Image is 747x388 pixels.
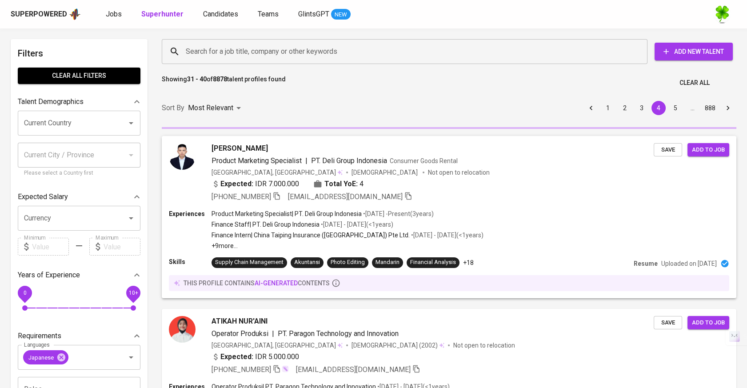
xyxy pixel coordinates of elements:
[18,188,140,206] div: Expected Salary
[390,157,458,164] span: Consumer Goods Rental
[125,351,137,364] button: Open
[320,220,393,229] p: • [DATE] - [DATE] ( <1 years )
[188,100,244,116] div: Most Relevant
[169,257,212,266] p: Skills
[24,169,134,178] p: Please select a Country first
[288,192,403,201] span: [EMAIL_ADDRESS][DOMAIN_NAME]
[463,258,474,267] p: +18
[331,258,365,267] div: Photo Editing
[296,365,411,374] span: [EMAIL_ADDRESS][DOMAIN_NAME]
[654,316,682,330] button: Save
[618,101,632,115] button: Go to page 2
[453,341,515,350] p: Not open to relocation
[658,145,678,155] span: Save
[220,179,253,189] b: Expected:
[212,365,271,374] span: [PHONE_NUMBER]
[360,179,364,189] span: 4
[18,192,68,202] p: Expected Salary
[255,280,298,287] span: AI-generated
[298,9,351,20] a: GlintsGPT NEW
[721,101,735,115] button: Go to next page
[212,220,320,229] p: Finance Staff | PT. Deli Group Indonesia
[352,341,444,350] div: (2002)
[11,8,81,21] a: Superpoweredapp logo
[162,103,184,113] p: Sort By
[655,43,733,60] button: Add New Talent
[352,168,419,177] span: [DEMOGRAPHIC_DATA]
[305,156,308,166] span: |
[25,70,133,81] span: Clear All filters
[125,117,137,129] button: Open
[212,329,268,338] span: Operator Produksi
[687,143,729,157] button: Add to job
[676,75,713,91] button: Clear All
[188,103,233,113] p: Most Relevant
[212,192,271,201] span: [PHONE_NUMBER]
[213,76,227,83] b: 8878
[679,77,710,88] span: Clear All
[212,209,362,218] p: Product Marketing Specialist | PT. Deli Group Indonesia
[104,238,140,256] input: Value
[18,331,61,341] p: Requirements
[106,10,122,18] span: Jobs
[272,328,274,339] span: |
[212,341,343,350] div: [GEOGRAPHIC_DATA], [GEOGRAPHIC_DATA]
[212,168,343,177] div: [GEOGRAPHIC_DATA], [GEOGRAPHIC_DATA]
[311,156,387,165] span: PT. Deli Group Indonesia
[69,8,81,21] img: app logo
[713,5,731,23] img: f9493b8c-82b8-4f41-8722-f5d69bb1b761.jpg
[187,76,207,83] b: 31 - 40
[141,9,185,20] a: Superhunter
[184,279,330,288] p: this profile contains contents
[324,179,358,189] b: Total YoE:
[362,209,434,218] p: • [DATE] - Present ( 3 years )
[258,9,280,20] a: Teams
[203,10,238,18] span: Candidates
[141,10,184,18] b: Superhunter
[428,168,490,177] p: Not open to relocation
[662,46,726,57] span: Add New Talent
[162,75,286,91] p: Showing of talent profiles found
[212,352,299,362] div: IDR 5.000.000
[23,353,59,362] span: Japanese
[298,10,329,18] span: GlintsGPT
[658,318,678,328] span: Save
[18,96,84,107] p: Talent Demographics
[634,259,658,268] p: Resume
[692,145,725,155] span: Add to job
[212,179,299,189] div: IDR 7.000.000
[18,266,140,284] div: Years of Experience
[125,212,137,224] button: Open
[685,104,699,112] div: …
[702,101,718,115] button: Go to page 888
[128,290,138,296] span: 10+
[654,143,682,157] button: Save
[282,365,289,372] img: magic_wand.svg
[583,101,736,115] nav: pagination navigation
[601,101,615,115] button: Go to page 1
[23,290,26,296] span: 0
[410,258,456,267] div: Financial Analysis
[651,101,666,115] button: page 4
[212,316,268,327] span: ATIKAH NUR'AINI
[212,241,483,250] p: +9 more ...
[584,101,598,115] button: Go to previous page
[106,9,124,20] a: Jobs
[220,352,253,362] b: Expected:
[169,209,212,218] p: Experiences
[11,9,67,20] div: Superpowered
[203,9,240,20] a: Candidates
[692,318,725,328] span: Add to job
[352,341,419,350] span: [DEMOGRAPHIC_DATA]
[410,231,483,240] p: • [DATE] - [DATE] ( <1 years )
[635,101,649,115] button: Go to page 3
[18,327,140,345] div: Requirements
[212,143,268,154] span: [PERSON_NAME]
[169,316,196,343] img: 6177be9977fba5a450717b973b1af777.jpg
[18,270,80,280] p: Years of Experience
[162,136,736,298] a: [PERSON_NAME]Product Marketing Specialist|PT. Deli Group IndonesiaConsumer Goods Rental[GEOGRAPHI...
[278,329,399,338] span: PT. Paragon Technology and Innovation
[687,316,729,330] button: Add to job
[661,259,717,268] p: Uploaded on [DATE]
[294,258,320,267] div: Akuntansi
